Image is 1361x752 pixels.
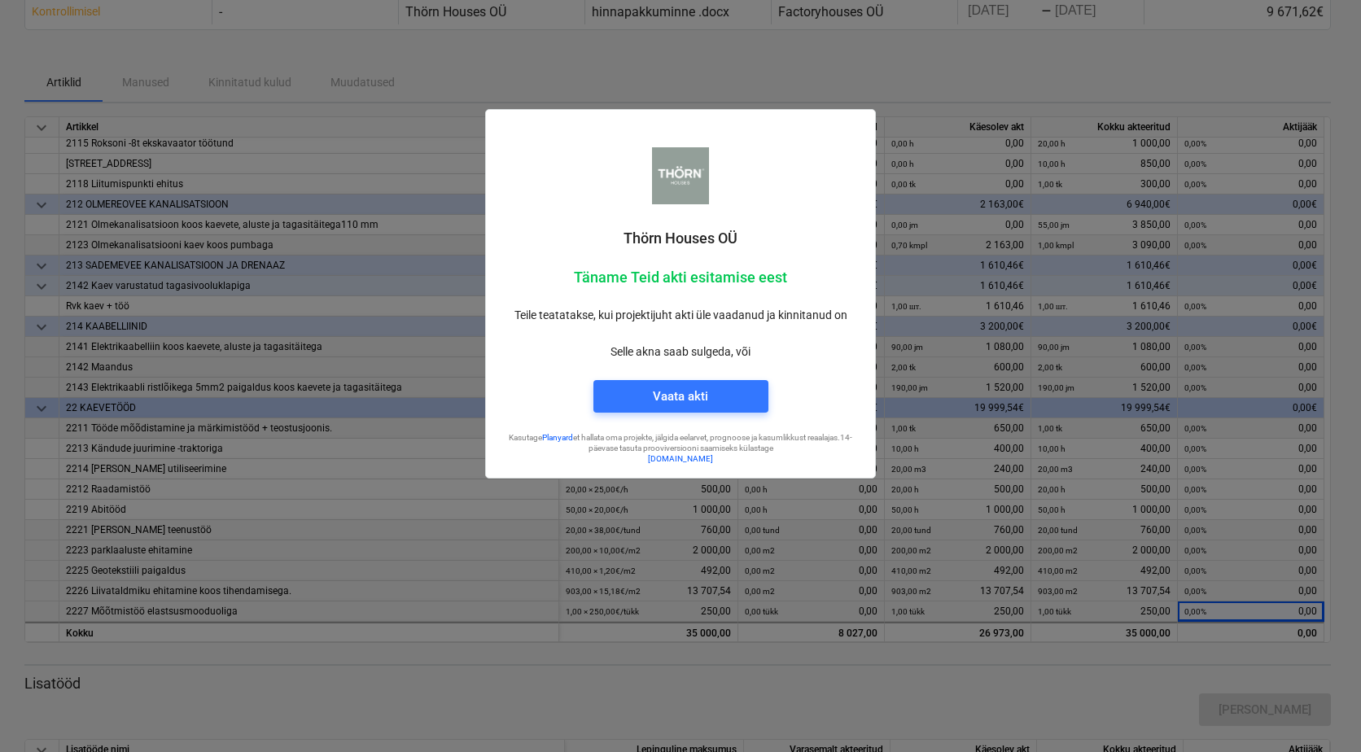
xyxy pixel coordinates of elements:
[653,386,708,407] div: Vaata akti
[499,343,862,361] p: Selle akna saab sulgeda, või
[542,433,573,442] a: Planyard
[648,454,713,463] a: [DOMAIN_NAME]
[593,380,768,413] button: Vaata akti
[499,432,862,454] p: Kasutage et hallata oma projekte, jälgida eelarvet, prognoose ja kasumlikkust reaalajas. 14-päeva...
[499,307,862,324] p: Teile teatatakse, kui projektijuht akti üle vaadanud ja kinnitanud on
[499,268,862,287] p: Täname Teid akti esitamise eest
[499,229,862,248] p: Thörn Houses OÜ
